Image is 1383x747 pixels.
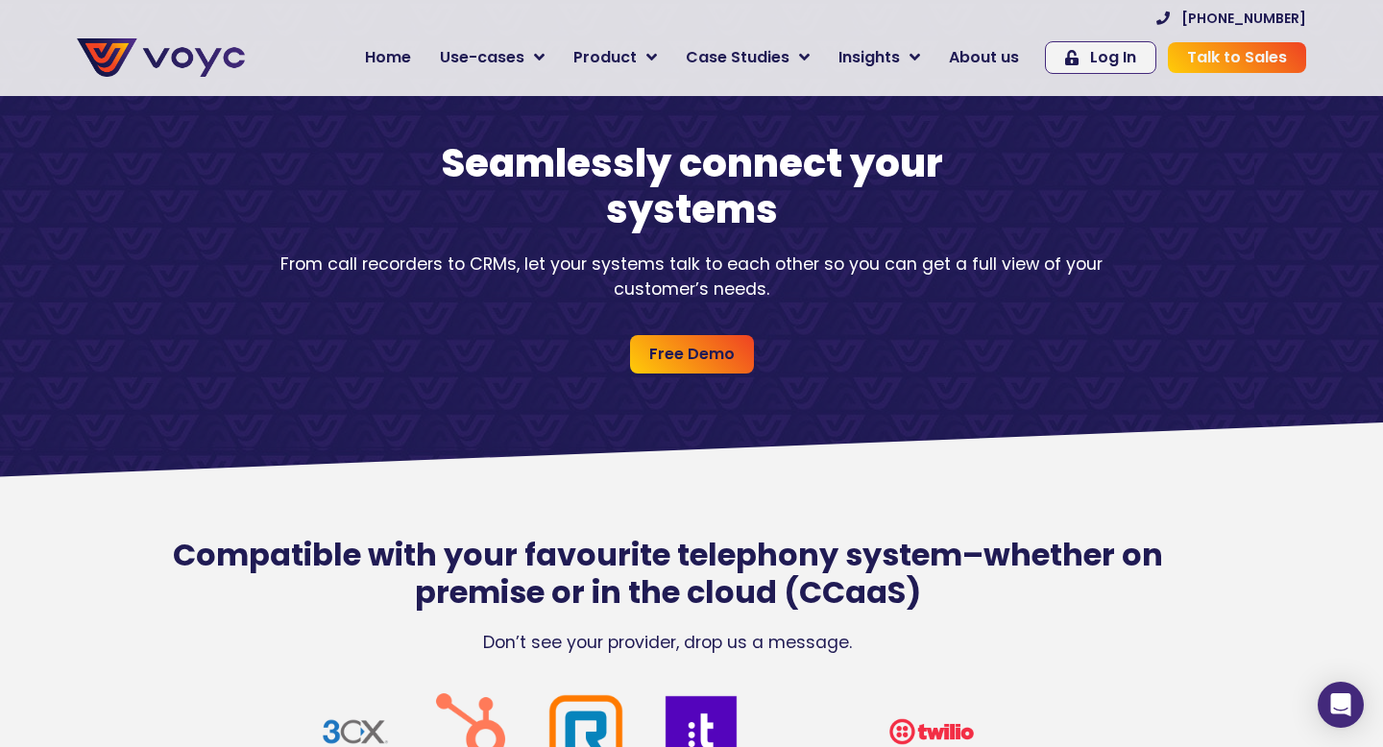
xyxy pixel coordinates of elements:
a: Product [559,38,671,77]
span: [PHONE_NUMBER] [1181,12,1306,25]
span: Log In [1090,50,1136,65]
a: Log In [1045,41,1156,74]
span: About us [949,46,1019,69]
span: Free Demo [649,343,735,366]
span: Home [365,46,411,69]
span: Product [573,46,637,69]
h1: Seamlessly connect your systems [355,140,1028,232]
a: Free Demo [630,335,754,373]
a: Use-cases [425,38,559,77]
h2: Compatible with your favourite telephony system–whether on premise or in the cloud (CCaaS) [125,537,1210,611]
span: Talk to Sales [1187,50,1287,65]
p: From call recorders to CRMs, let your systems talk to each other so you can get a full view of yo... [259,252,1124,302]
a: Insights [824,38,934,77]
span: Insights [838,46,900,69]
span: Case Studies [686,46,789,69]
div: Open Intercom Messenger [1318,682,1364,728]
a: Home [351,38,425,77]
a: [PHONE_NUMBER] [1156,12,1306,25]
a: About us [934,38,1033,77]
a: Talk to Sales [1168,42,1306,73]
span: Use-cases [440,46,524,69]
p: Don’t see your provider, drop us a message. [125,630,1210,655]
img: voyc-full-logo [77,38,245,77]
a: Case Studies [671,38,824,77]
